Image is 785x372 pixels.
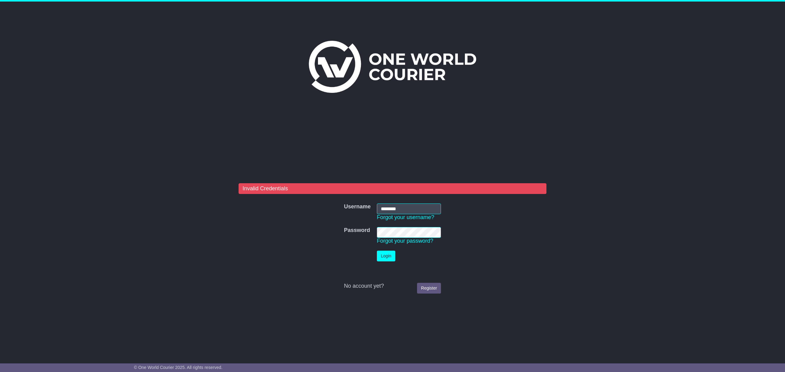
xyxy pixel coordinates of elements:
[417,283,441,294] a: Register
[377,251,395,261] button: Login
[344,283,441,290] div: No account yet?
[344,203,371,210] label: Username
[377,214,434,220] a: Forgot your username?
[239,183,546,194] div: Invalid Credentials
[377,238,433,244] a: Forgot your password?
[134,365,223,370] span: © One World Courier 2025. All rights reserved.
[309,41,476,93] img: One World
[344,227,370,234] label: Password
